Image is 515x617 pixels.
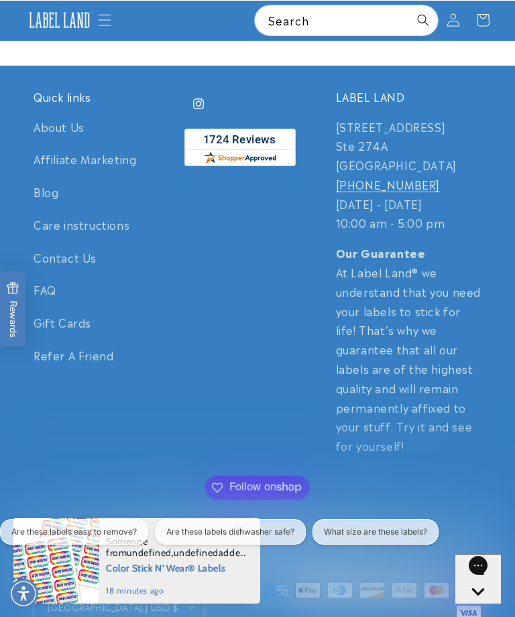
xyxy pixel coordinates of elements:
span: [GEOGRAPHIC_DATA] | USD $ [48,600,178,614]
span: Color Stick N' Wear® Labels [106,559,246,575]
strong: Our Guarantee [336,245,426,261]
a: Affiliate Marketing [34,143,136,176]
summary: Menu [90,5,119,35]
a: Blog [34,176,58,208]
img: Label Land [25,9,93,31]
p: [STREET_ADDRESS] Ste 274A [GEOGRAPHIC_DATA] [DATE] - [DATE] 10:00 am - 5:00 pm [336,117,481,233]
h2: LABEL LAND [336,90,481,104]
button: Search [408,5,438,34]
a: Label Land [20,4,98,36]
a: shopperapproved.com [184,129,296,171]
iframe: Gorgias live chat messenger [455,554,502,604]
iframe: Sign Up via Text for Offers [11,510,170,550]
span: Rewards [7,281,19,337]
a: FAQ [34,273,56,306]
h2: Quick links [34,90,179,104]
a: Gift Cards [34,306,91,339]
a: call 732-987-3915 [336,176,440,192]
a: About Us [34,117,84,143]
span: 18 minutes ago [106,585,246,597]
a: Care instructions [34,208,129,241]
a: Contact Us [34,241,97,274]
p: At Label Land® we understand that you need your labels to stick for life! That's why we guarantee... [336,243,481,456]
div: Accessibility Menu [9,579,38,608]
a: Refer A Friend [34,339,113,372]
